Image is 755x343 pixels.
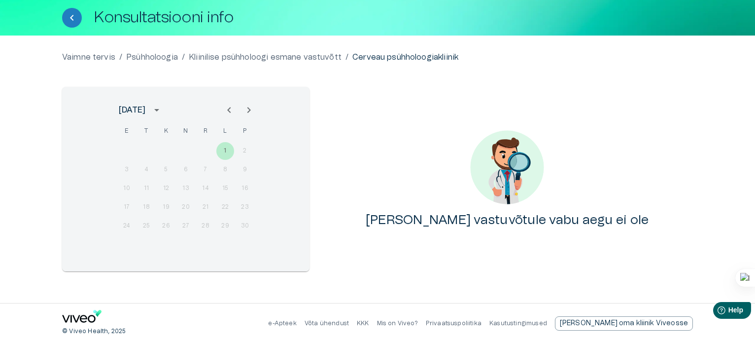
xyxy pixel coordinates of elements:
a: KKK [357,320,369,326]
a: Vaimne tervis [62,51,115,63]
button: Previous month [219,100,239,120]
div: [DATE] [119,104,145,116]
h4: [PERSON_NAME] vastuvõtule vabu aegu ei ole [366,212,649,228]
span: kolmapäev [157,121,175,141]
a: e-Apteek [268,320,296,326]
a: Navigate to home page [62,310,102,326]
span: teisipäev [137,121,155,141]
p: Võta ühendust [305,319,349,328]
h1: Konsultatsiooni info [94,9,234,26]
a: Privaatsuspoliitika [426,320,481,326]
p: / [182,51,185,63]
button: calendar view is open, switch to year view [148,102,165,118]
a: Psühholoogia [126,51,178,63]
button: Next month [239,100,259,120]
span: pühapäev [236,121,254,141]
iframe: Help widget launcher [678,298,755,326]
p: Mis on Viveo? [377,319,418,328]
p: © Viveo Health, 2025 [62,327,126,336]
a: Kasutustingimused [489,320,547,326]
p: / [345,51,348,63]
img: No content [470,130,544,204]
span: laupäev [216,121,234,141]
a: Kliinilise psühholoogi esmane vastuvõtt [189,51,342,63]
button: Tagasi [62,8,82,28]
p: / [119,51,122,63]
div: [PERSON_NAME] oma kliinik Viveosse [555,316,693,331]
p: [PERSON_NAME] oma kliinik Viveosse [560,318,688,329]
a: Send email to partnership request to viveo [555,316,693,331]
span: reede [197,121,214,141]
span: neljapäev [177,121,195,141]
span: esmaspäev [118,121,136,141]
p: Cerveau psühholoogiakliinik [352,51,458,63]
